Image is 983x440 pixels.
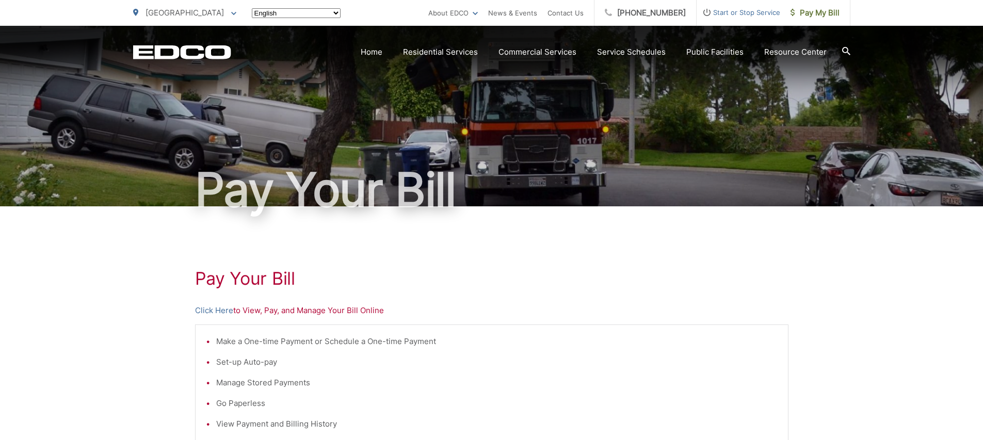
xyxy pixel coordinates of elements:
a: Residential Services [403,46,478,58]
select: Select a language [252,8,341,18]
h1: Pay Your Bill [133,164,850,216]
li: View Payment and Billing History [216,418,778,430]
a: News & Events [488,7,537,19]
h1: Pay Your Bill [195,268,788,289]
a: Resource Center [764,46,827,58]
li: Set-up Auto-pay [216,356,778,368]
a: Contact Us [547,7,584,19]
li: Go Paperless [216,397,778,410]
a: Home [361,46,382,58]
a: EDCD logo. Return to the homepage. [133,45,231,59]
a: About EDCO [428,7,478,19]
li: Manage Stored Payments [216,377,778,389]
a: Click Here [195,304,233,317]
p: to View, Pay, and Manage Your Bill Online [195,304,788,317]
a: Service Schedules [597,46,666,58]
a: Commercial Services [498,46,576,58]
a: Public Facilities [686,46,744,58]
span: [GEOGRAPHIC_DATA] [146,8,224,18]
span: Pay My Bill [791,7,840,19]
li: Make a One-time Payment or Schedule a One-time Payment [216,335,778,348]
